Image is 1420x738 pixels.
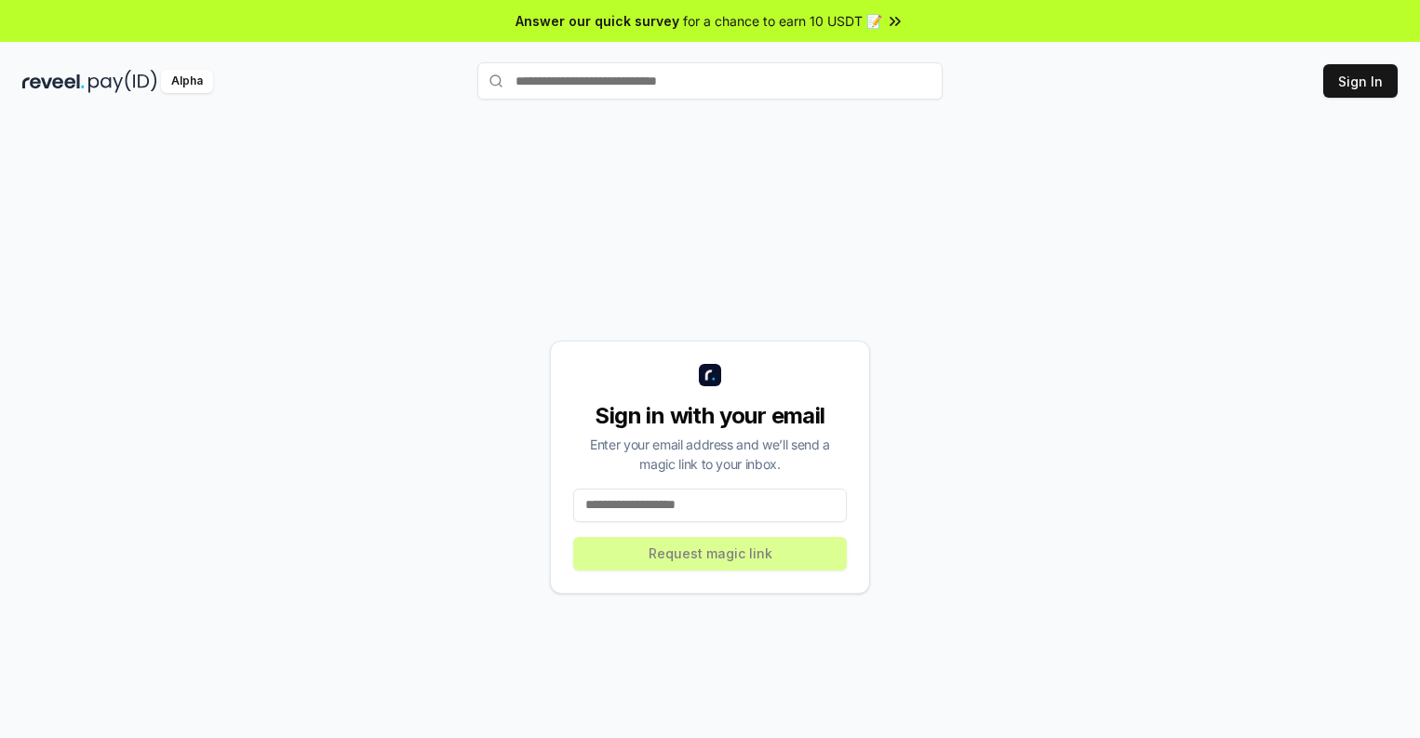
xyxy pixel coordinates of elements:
[516,11,679,31] span: Answer our quick survey
[683,11,882,31] span: for a chance to earn 10 USDT 📝
[1323,64,1398,98] button: Sign In
[699,364,721,386] img: logo_small
[22,70,85,93] img: reveel_dark
[161,70,213,93] div: Alpha
[573,435,847,474] div: Enter your email address and we’ll send a magic link to your inbox.
[573,401,847,431] div: Sign in with your email
[88,70,157,93] img: pay_id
